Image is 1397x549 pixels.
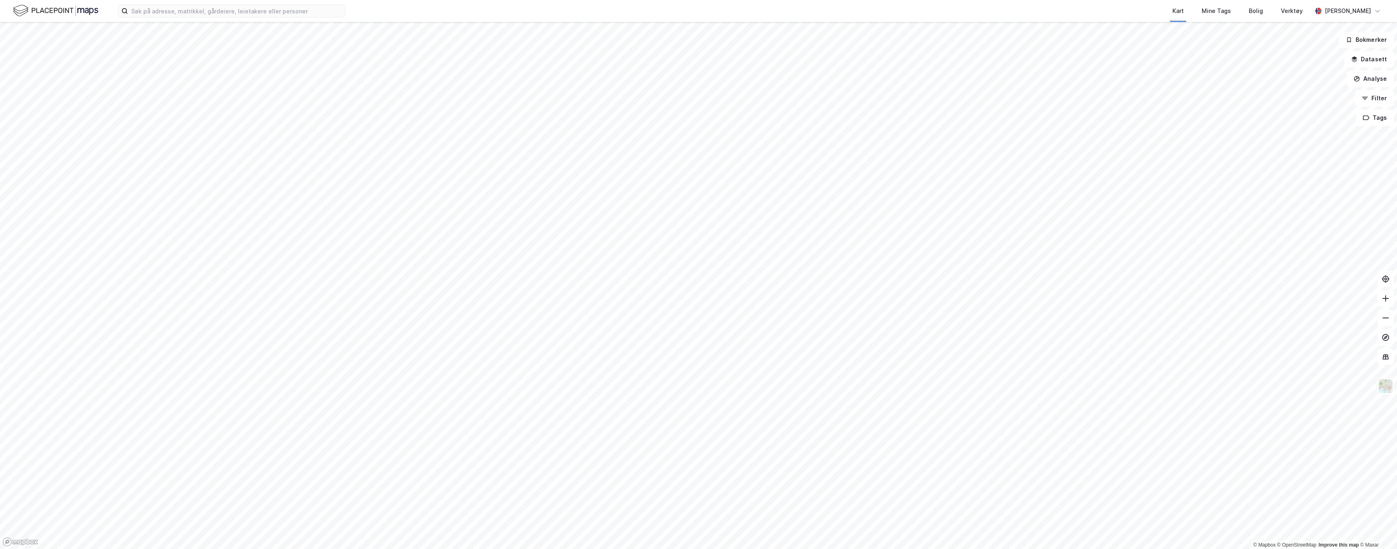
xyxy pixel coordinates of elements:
div: Kart [1172,6,1184,16]
a: Mapbox [1253,542,1276,548]
img: Z [1378,378,1393,394]
input: Søk på adresse, matrikkel, gårdeiere, leietakere eller personer [128,5,345,17]
a: Mapbox homepage [2,537,38,547]
div: [PERSON_NAME] [1325,6,1371,16]
button: Filter [1355,90,1394,106]
button: Bokmerker [1339,32,1394,48]
button: Datasett [1344,51,1394,67]
div: Bolig [1249,6,1263,16]
button: Analyse [1347,71,1394,87]
div: Verktøy [1281,6,1303,16]
img: logo.f888ab2527a4732fd821a326f86c7f29.svg [13,4,98,18]
a: Improve this map [1319,542,1359,548]
button: Tags [1356,110,1394,126]
a: OpenStreetMap [1277,542,1317,548]
div: Mine Tags [1202,6,1231,16]
iframe: Chat Widget [1356,510,1397,549]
